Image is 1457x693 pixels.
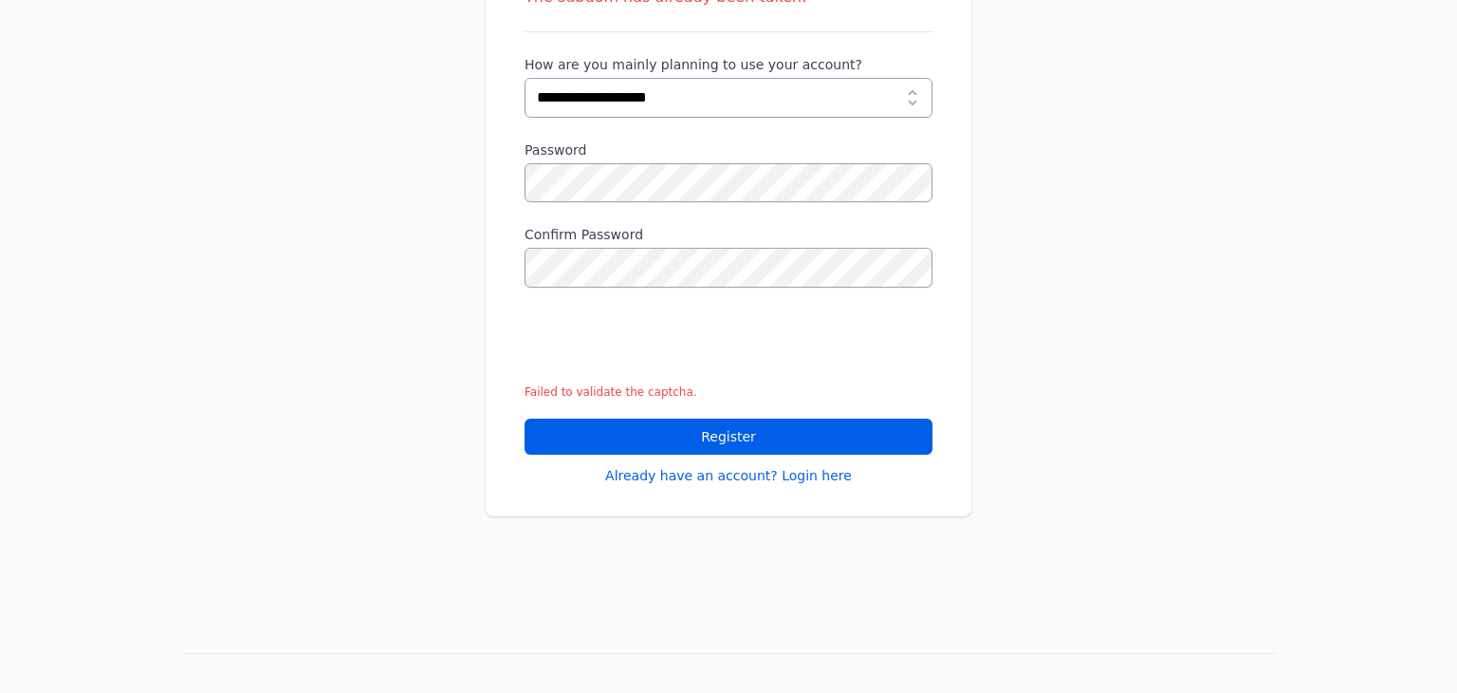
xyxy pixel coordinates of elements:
label: Password [525,140,932,159]
a: Already have an account? Login here [605,466,852,485]
label: How are you mainly planning to use your account? [525,55,932,74]
label: Confirm Password [525,225,932,244]
div: Failed to validate the captcha. [525,384,932,400]
button: Register [525,419,932,455]
iframe: reCAPTCHA [525,310,813,384]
